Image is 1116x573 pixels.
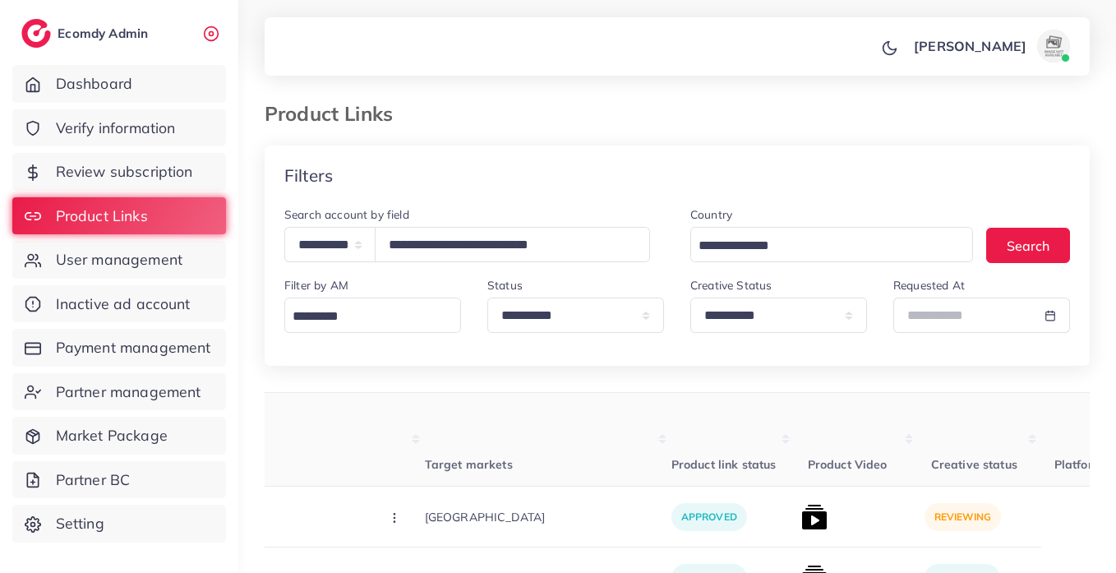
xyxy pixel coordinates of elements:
span: Market Package [56,425,168,446]
a: Setting [12,505,226,543]
img: list product video [801,504,828,530]
input: Search for option [693,233,952,259]
input: Search for option [287,304,451,330]
span: Verify information [56,118,176,139]
p: [PERSON_NAME] [914,36,1026,56]
a: [PERSON_NAME]avatar [905,30,1077,62]
div: Search for option [690,227,973,262]
span: Partner BC [56,469,131,491]
a: User management [12,241,226,279]
a: Product Links [12,197,226,235]
a: Partner management [12,373,226,411]
a: Partner BC [12,461,226,499]
label: Creative Status [690,277,772,293]
label: Search account by field [284,206,409,223]
span: Product Links [56,206,148,227]
p: reviewing [925,503,1001,531]
a: logoEcomdy Admin [21,19,152,48]
span: Review subscription [56,161,193,183]
p: approved [671,503,747,531]
a: Payment management [12,329,226,367]
span: Setting [56,513,104,534]
span: Product Video [808,457,888,472]
label: Requested At [893,277,965,293]
a: Review subscription [12,153,226,191]
span: Target markets [425,457,513,472]
label: Country [690,206,732,223]
a: Market Package [12,417,226,455]
a: Verify information [12,109,226,147]
span: Dashboard [56,73,132,95]
span: Platform [1054,457,1104,472]
button: Search [986,228,1070,263]
h3: Product Links [265,102,406,126]
span: Partner management [56,381,201,403]
p: [GEOGRAPHIC_DATA] [425,498,671,535]
span: User management [56,249,182,270]
label: Status [487,277,523,293]
span: Creative status [931,457,1017,472]
img: logo [21,19,51,48]
img: avatar [1037,30,1070,62]
label: Filter by AM [284,277,348,293]
a: Dashboard [12,65,226,103]
a: Inactive ad account [12,285,226,323]
span: Inactive ad account [56,293,191,315]
span: Product link status [671,457,777,472]
div: Search for option [284,298,461,333]
span: Payment management [56,337,211,358]
h2: Ecomdy Admin [58,25,152,41]
h4: Filters [284,165,333,186]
